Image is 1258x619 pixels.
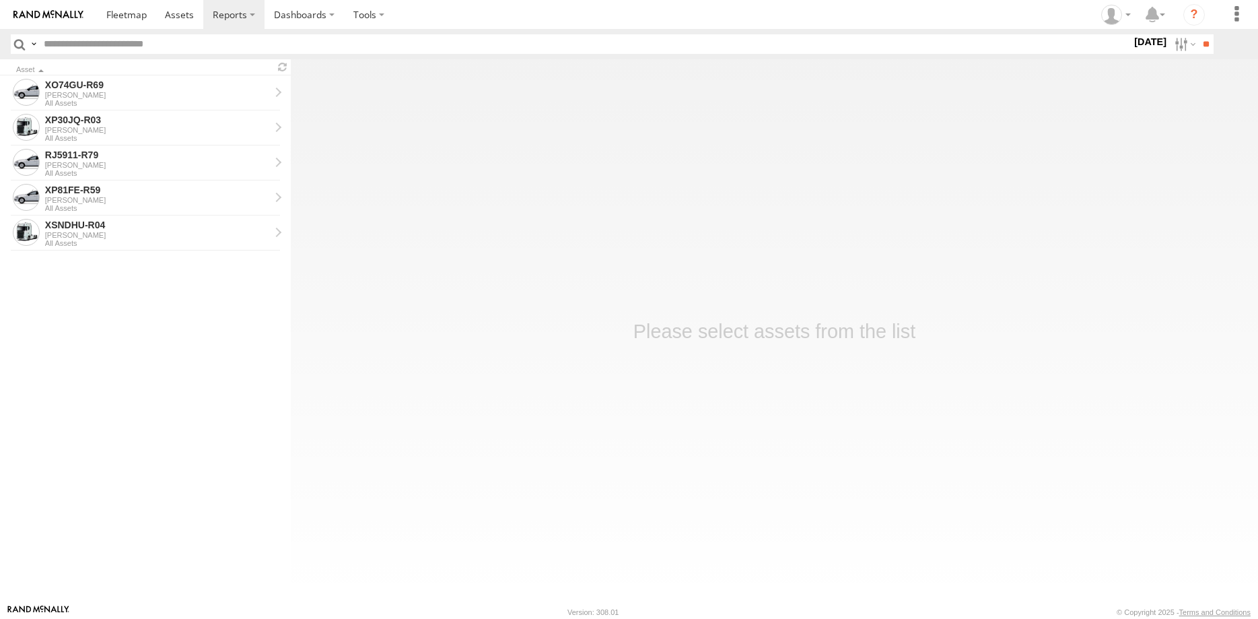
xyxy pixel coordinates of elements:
i: ? [1183,4,1205,26]
div: Version: 308.01 [567,608,619,616]
label: Search Filter Options [1169,34,1198,54]
div: RJ5911-R79 - View Asset History [45,149,270,161]
label: Search Query [28,34,39,54]
div: XO74GU-R69 - View Asset History [45,79,270,91]
div: XSNDHU-R04 - View Asset History [45,219,270,231]
div: Quang MAC [1096,5,1135,25]
div: [PERSON_NAME] [45,196,270,204]
div: All Assets [45,169,270,177]
div: All Assets [45,99,270,107]
div: [PERSON_NAME] [45,161,270,169]
div: Click to Sort [16,67,269,73]
img: rand-logo.svg [13,10,83,20]
a: Visit our Website [7,606,69,619]
div: [PERSON_NAME] [45,231,270,239]
div: All Assets [45,134,270,142]
div: XP30JQ-R03 - View Asset History [45,114,270,126]
label: [DATE] [1131,34,1169,49]
a: Terms and Conditions [1179,608,1251,616]
div: [PERSON_NAME] [45,91,270,99]
div: [PERSON_NAME] [45,126,270,134]
div: All Assets [45,239,270,247]
div: © Copyright 2025 - [1117,608,1251,616]
span: Refresh [275,61,291,73]
div: All Assets [45,204,270,212]
div: XP81FE-R59 - View Asset History [45,184,270,196]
